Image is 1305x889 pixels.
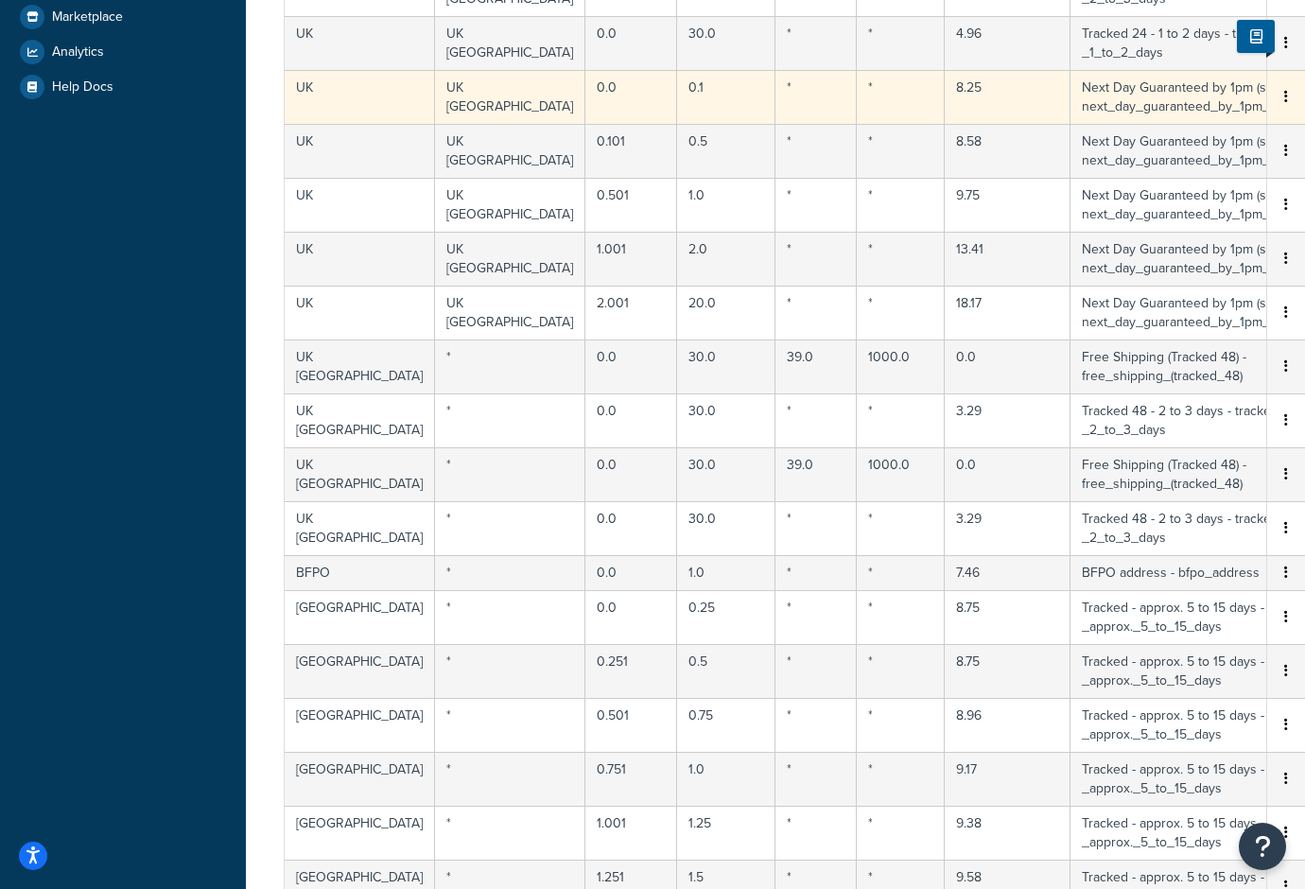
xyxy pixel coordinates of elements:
td: 8.25 [945,70,1070,124]
td: UK [GEOGRAPHIC_DATA] [435,124,585,178]
span: Help Docs [52,79,113,96]
span: Analytics [52,44,104,61]
td: 0.5 [677,124,775,178]
a: Analytics [14,35,232,69]
td: 8.96 [945,698,1070,752]
td: UK [GEOGRAPHIC_DATA] [435,16,585,70]
td: UK [285,286,435,340]
td: UK [GEOGRAPHIC_DATA] [435,70,585,124]
td: UK [285,16,435,70]
td: UK [GEOGRAPHIC_DATA] [285,340,435,393]
td: UK [285,70,435,124]
span: Marketplace [52,9,123,26]
td: 30.0 [677,16,775,70]
td: 18.17 [945,286,1070,340]
td: 9.75 [945,178,1070,232]
td: UK [285,124,435,178]
td: 8.58 [945,124,1070,178]
td: 0.501 [585,698,677,752]
td: UK [GEOGRAPHIC_DATA] [435,232,585,286]
td: [GEOGRAPHIC_DATA] [285,698,435,752]
td: 30.0 [677,393,775,447]
td: 3.29 [945,501,1070,555]
td: 1.001 [585,232,677,286]
td: UK [GEOGRAPHIC_DATA] [285,393,435,447]
td: 0.0 [945,340,1070,393]
button: Open Resource Center [1239,823,1286,870]
td: 1000.0 [857,340,945,393]
td: UK [GEOGRAPHIC_DATA] [435,286,585,340]
td: 0.101 [585,124,677,178]
td: 2.0 [677,232,775,286]
td: 0.0 [585,590,677,644]
td: [GEOGRAPHIC_DATA] [285,752,435,806]
td: 0.0 [585,340,677,393]
td: UK [285,232,435,286]
td: 1.0 [677,555,775,590]
td: 0.0 [585,447,677,501]
td: 0.0 [585,393,677,447]
td: 0.75 [677,698,775,752]
td: [GEOGRAPHIC_DATA] [285,644,435,698]
td: UK [285,178,435,232]
td: 0.251 [585,644,677,698]
td: 1.25 [677,806,775,860]
td: 8.75 [945,590,1070,644]
td: 1.001 [585,806,677,860]
td: 0.0 [585,70,677,124]
td: 0.501 [585,178,677,232]
td: 30.0 [677,447,775,501]
td: BFPO [285,555,435,590]
button: Show Help Docs [1237,20,1275,53]
td: 0.0 [585,16,677,70]
td: 1.0 [677,752,775,806]
td: 1.0 [677,178,775,232]
td: 4.96 [945,16,1070,70]
td: 0.25 [677,590,775,644]
td: 0.0 [585,555,677,590]
td: 13.41 [945,232,1070,286]
td: 1000.0 [857,447,945,501]
td: 8.75 [945,644,1070,698]
td: [GEOGRAPHIC_DATA] [285,806,435,860]
td: 39.0 [775,340,857,393]
td: 39.0 [775,447,857,501]
td: 7.46 [945,555,1070,590]
td: 0.5 [677,644,775,698]
a: Help Docs [14,70,232,104]
td: 0.0 [945,447,1070,501]
td: UK [GEOGRAPHIC_DATA] [285,447,435,501]
td: 0.1 [677,70,775,124]
td: UK [GEOGRAPHIC_DATA] [285,501,435,555]
td: [GEOGRAPHIC_DATA] [285,590,435,644]
td: 0.0 [585,501,677,555]
td: 30.0 [677,501,775,555]
td: 0.751 [585,752,677,806]
td: 3.29 [945,393,1070,447]
td: 2.001 [585,286,677,340]
td: 9.17 [945,752,1070,806]
td: UK [GEOGRAPHIC_DATA] [435,178,585,232]
td: 30.0 [677,340,775,393]
td: 9.38 [945,806,1070,860]
td: 20.0 [677,286,775,340]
